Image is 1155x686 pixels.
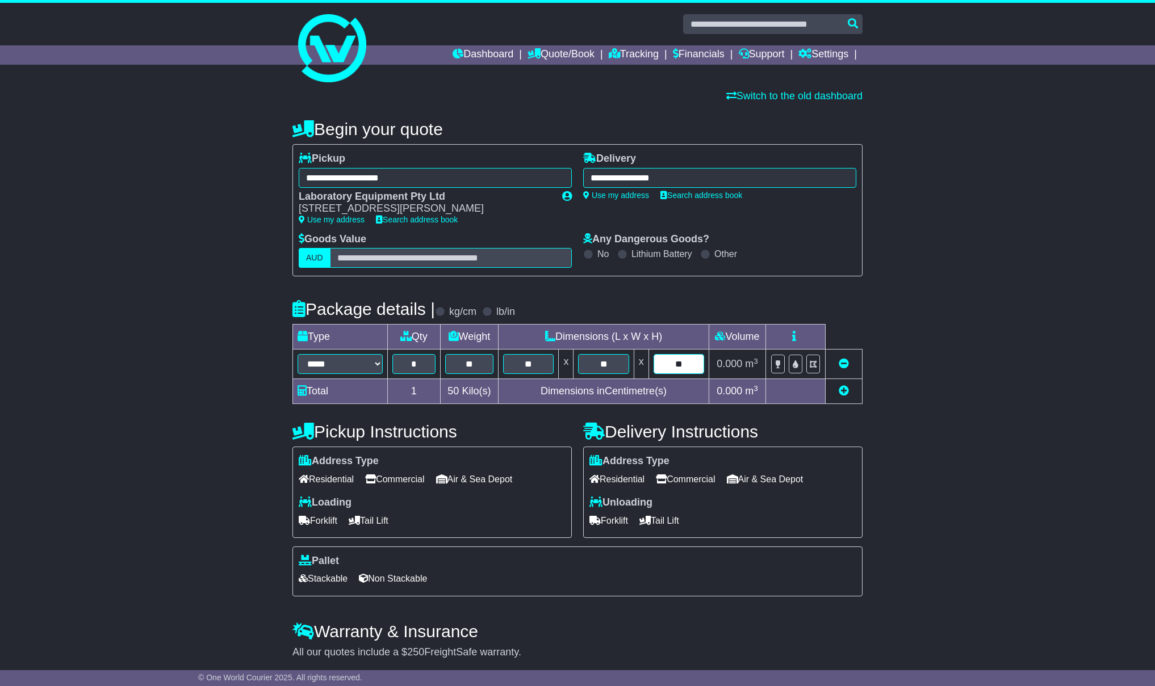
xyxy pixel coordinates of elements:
td: x [559,350,574,379]
td: Qty [388,325,441,350]
a: Use my address [299,215,365,224]
label: Loading [299,496,351,509]
label: Unloading [589,496,652,509]
span: 250 [407,646,424,658]
span: Stackable [299,570,348,587]
a: Support [739,45,785,65]
a: Financials [673,45,725,65]
td: Total [293,379,388,404]
td: Weight [440,325,499,350]
span: Forklift [299,512,337,529]
label: Delivery [583,153,636,165]
span: Tail Lift [349,512,388,529]
a: Search address book [660,191,742,200]
div: All our quotes include a $ FreightSafe warranty. [292,646,863,659]
label: Any Dangerous Goods? [583,233,709,246]
label: Pickup [299,153,345,165]
sup: 3 [754,357,758,365]
label: kg/cm [449,306,476,318]
a: Search address book [376,215,458,224]
a: Settings [798,45,848,65]
label: Address Type [589,455,669,468]
span: 0.000 [717,358,742,369]
span: m [745,385,758,397]
label: Address Type [299,455,379,468]
a: Tracking [609,45,659,65]
div: Laboratory Equipment Pty Ltd [299,191,551,203]
td: Type [293,325,388,350]
h4: Warranty & Insurance [292,622,863,641]
label: Lithium Battery [631,249,692,259]
h4: Pickup Instructions [292,422,572,441]
span: Air & Sea Depot [727,470,804,488]
a: Quote/Book [528,45,595,65]
label: lb/in [496,306,515,318]
label: No [597,249,609,259]
h4: Begin your quote [292,120,863,138]
td: x [634,350,648,379]
h4: Package details | [292,300,435,318]
td: 1 [388,379,441,404]
a: Remove this item [839,358,849,369]
span: 50 [447,385,459,397]
td: Volume [709,325,765,350]
label: Other [714,249,737,259]
span: m [745,358,758,369]
label: Pallet [299,555,339,567]
td: Dimensions (L x W x H) [499,325,709,350]
a: Use my address [583,191,649,200]
span: 0.000 [717,385,742,397]
span: © One World Courier 2025. All rights reserved. [198,673,362,682]
h4: Delivery Instructions [583,422,863,441]
span: Commercial [365,470,424,488]
a: Add new item [839,385,849,397]
span: Residential [299,470,354,488]
div: [STREET_ADDRESS][PERSON_NAME] [299,203,551,215]
span: Non Stackable [359,570,427,587]
label: AUD [299,248,330,268]
a: Dashboard [453,45,513,65]
span: Tail Lift [639,512,679,529]
label: Goods Value [299,233,366,246]
span: Residential [589,470,645,488]
span: Commercial [656,470,715,488]
td: Kilo(s) [440,379,499,404]
span: Air & Sea Depot [436,470,513,488]
span: Forklift [589,512,628,529]
sup: 3 [754,384,758,393]
td: Dimensions in Centimetre(s) [499,379,709,404]
a: Switch to the old dashboard [726,90,863,102]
